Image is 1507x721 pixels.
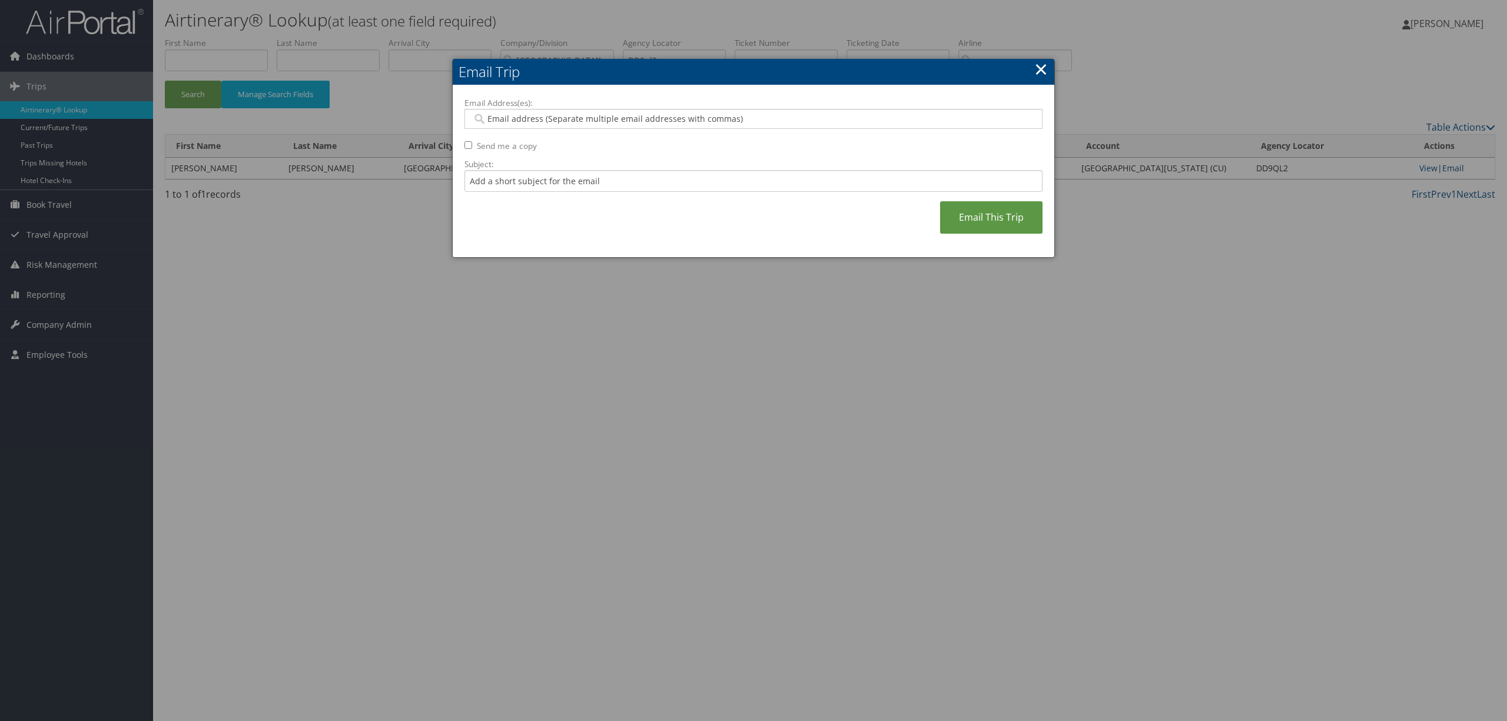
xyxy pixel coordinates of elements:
[453,59,1054,85] h2: Email Trip
[464,158,1043,170] label: Subject:
[1034,57,1048,81] a: ×
[472,113,1033,125] input: Email address (Separate multiple email addresses with commas)
[464,170,1043,192] input: Add a short subject for the email
[477,140,537,152] label: Send me a copy
[464,97,1043,109] label: Email Address(es):
[940,201,1043,234] a: Email This Trip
